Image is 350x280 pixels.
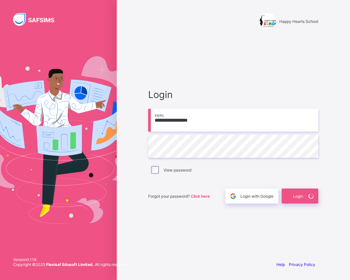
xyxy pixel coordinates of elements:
a: Privacy Policy [289,262,315,267]
span: Login with Google [240,194,273,199]
img: google.396cfc9801f0270233282035f929180a.svg [229,192,237,200]
img: SAFSIMS Logo [13,13,62,26]
span: Version 0.1.19 [13,257,129,262]
a: Click here [191,194,210,199]
label: View password [164,168,191,173]
strong: Flexisaf Edusoft Limited. [46,262,94,267]
span: Forgot your password? [148,194,210,199]
span: Happy Hearts School [279,19,318,24]
span: Copyright © 2025 All rights reserved. [13,262,129,267]
span: Login [148,89,318,100]
span: Login [293,194,303,199]
a: Help [276,262,285,267]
